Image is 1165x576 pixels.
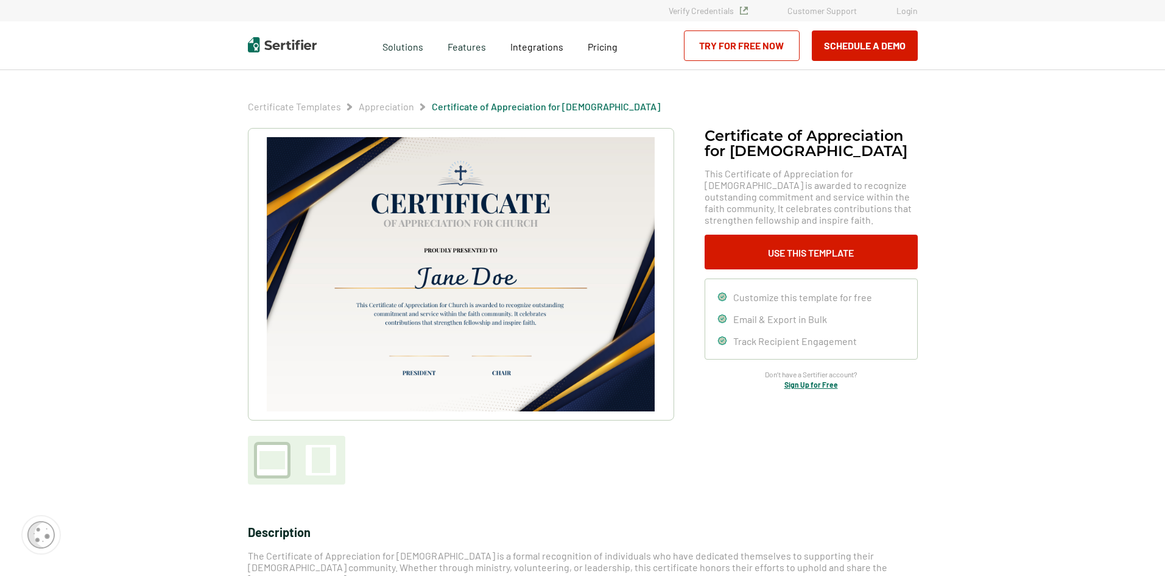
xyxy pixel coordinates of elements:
[765,369,857,380] span: Don’t have a Sertifier account?
[669,5,748,16] a: Verify Credentials
[359,101,414,113] span: Appreciation
[1104,517,1165,576] iframe: Chat Widget
[248,37,317,52] img: Sertifier | Digital Credentialing Platform
[812,30,918,61] button: Schedule a Demo
[248,101,660,113] div: Breadcrumb
[705,128,918,158] h1: Certificate of Appreciation for [DEMOGRAPHIC_DATA]​
[267,137,654,411] img: Certificate of Appreciation for Church​
[684,30,800,61] a: Try for Free Now
[787,5,857,16] a: Customer Support
[733,291,872,303] span: Customize this template for free
[588,38,618,53] a: Pricing
[382,38,423,53] span: Solutions
[27,521,55,549] img: Cookie Popup Icon
[733,335,857,347] span: Track Recipient Engagement
[510,41,563,52] span: Integrations
[740,7,748,15] img: Verified
[248,525,311,539] span: Description
[248,101,341,112] a: Certificate Templates
[705,168,918,226] span: This Certificate of Appreciation for [DEMOGRAPHIC_DATA] is awarded to recognize outstanding commi...
[248,101,341,113] span: Certificate Templates
[510,38,563,53] a: Integrations
[588,41,618,52] span: Pricing
[432,101,660,113] span: Certificate of Appreciation for [DEMOGRAPHIC_DATA]​
[432,101,660,112] a: Certificate of Appreciation for [DEMOGRAPHIC_DATA]​
[448,38,486,53] span: Features
[784,380,838,389] a: Sign Up for Free
[733,313,827,325] span: Email & Export in Bulk
[359,101,414,112] a: Appreciation
[896,5,918,16] a: Login
[705,235,918,269] button: Use This Template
